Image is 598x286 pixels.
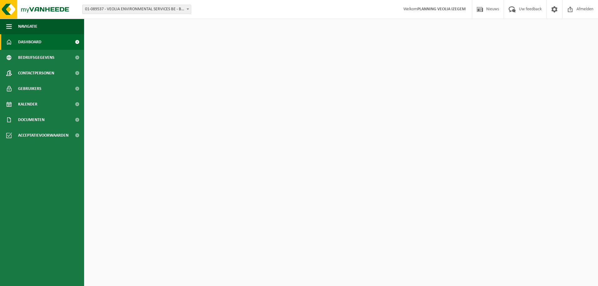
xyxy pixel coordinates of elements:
[18,19,37,34] span: Navigatie
[417,7,466,12] strong: PLANNING VEOLIA IZEGEM
[18,81,41,96] span: Gebruikers
[83,5,191,14] span: 01-089537 - VEOLIA ENVIRONMENTAL SERVICES BE - BEERSE
[82,5,191,14] span: 01-089537 - VEOLIA ENVIRONMENTAL SERVICES BE - BEERSE
[18,34,41,50] span: Dashboard
[18,50,55,65] span: Bedrijfsgegevens
[18,65,54,81] span: Contactpersonen
[18,96,37,112] span: Kalender
[18,128,69,143] span: Acceptatievoorwaarden
[18,112,45,128] span: Documenten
